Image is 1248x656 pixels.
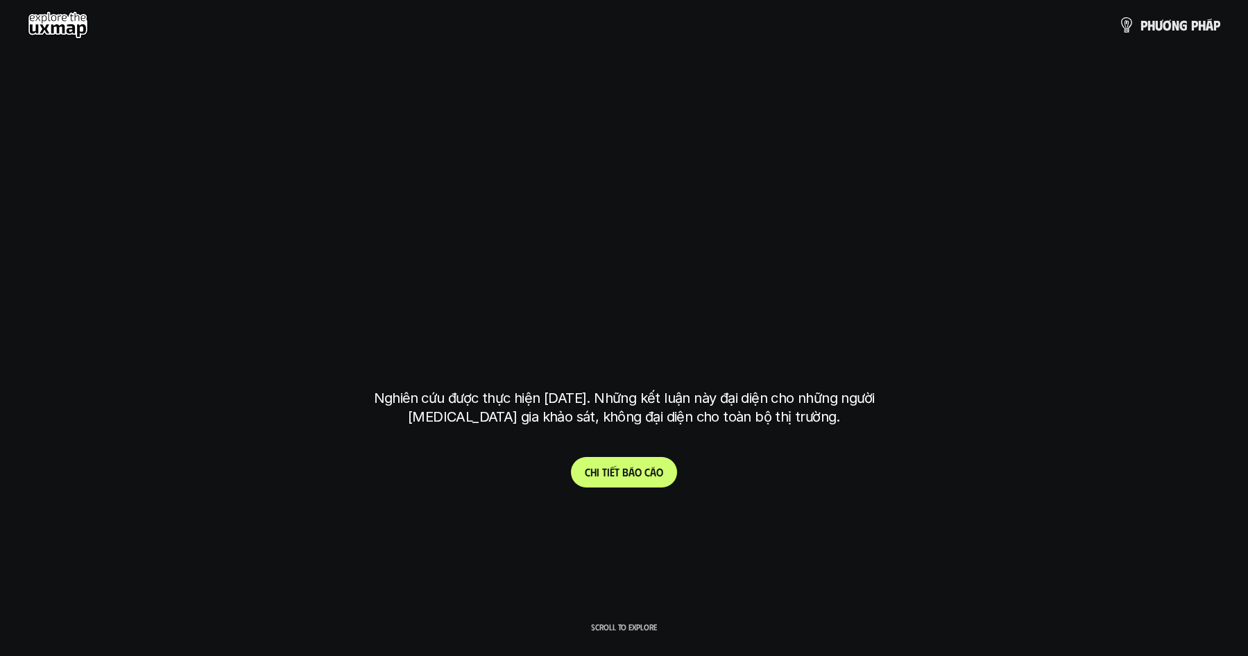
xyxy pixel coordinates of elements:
span: h [1198,17,1206,33]
span: i [607,465,610,478]
span: ư [1155,17,1163,33]
span: g [1179,17,1188,33]
span: ơ [1163,17,1172,33]
span: h [590,465,597,478]
span: t [602,465,607,478]
span: n [1172,17,1179,33]
p: Nghiên cứu được thực hiện [DATE]. Những kết luận này đại diện cho những người [MEDICAL_DATA] gia ... [364,389,884,426]
span: p [1191,17,1198,33]
span: h [1147,17,1155,33]
span: C [585,465,590,478]
span: á [650,465,656,478]
span: t [615,465,619,478]
p: Scroll to explore [591,622,657,632]
span: i [597,465,599,478]
a: Chitiếtbáocáo [571,457,677,487]
h6: Kết quả nghiên cứu [576,173,682,189]
a: phươngpháp [1118,11,1220,39]
span: b [622,465,629,478]
span: p [1213,17,1220,33]
span: c [644,465,650,478]
span: o [635,465,642,478]
span: ế [610,465,615,478]
h1: tại [GEOGRAPHIC_DATA] [377,316,871,374]
span: p [1140,17,1147,33]
h1: phạm vi công việc của [371,207,878,265]
span: á [1206,17,1213,33]
span: o [656,465,663,478]
span: á [629,465,635,478]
